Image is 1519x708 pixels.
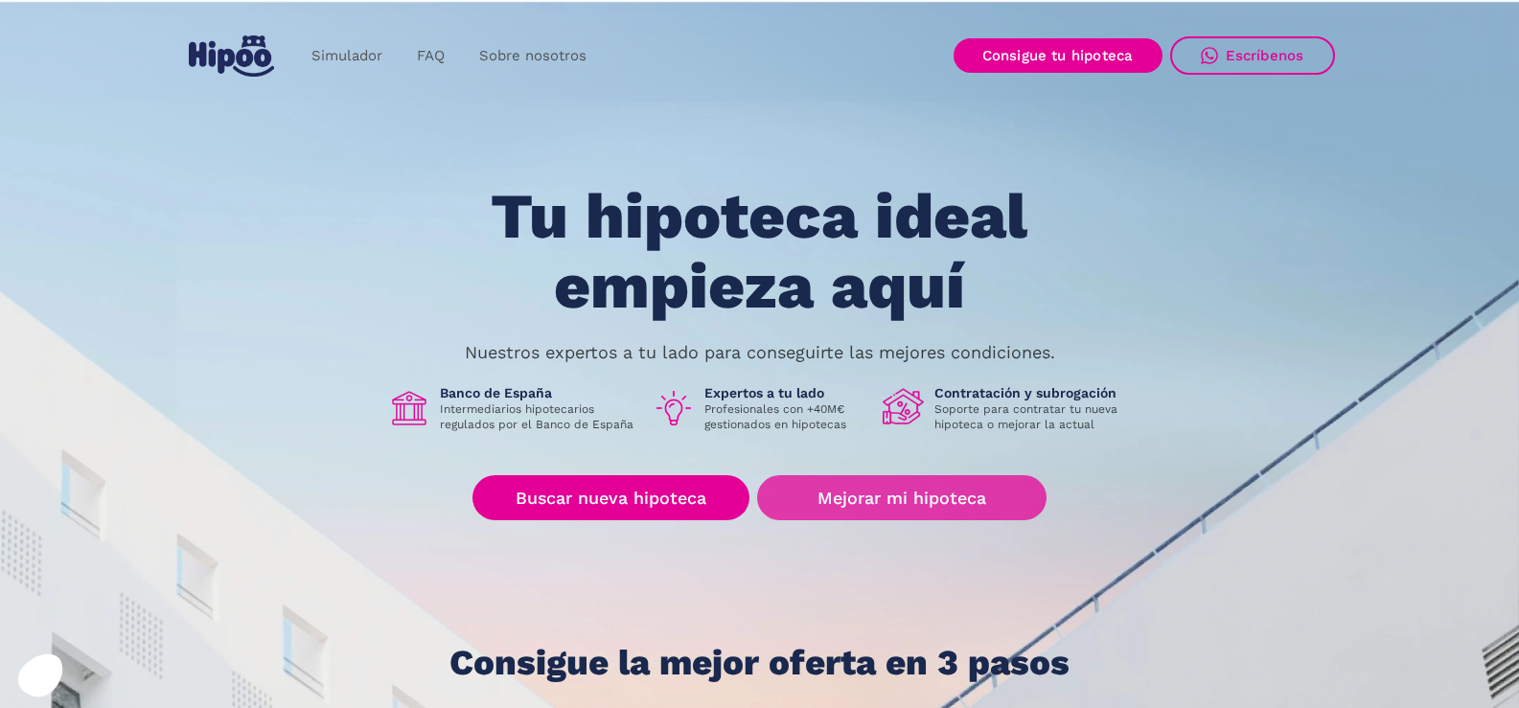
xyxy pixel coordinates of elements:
[462,37,604,75] a: Sobre nosotros
[934,384,1132,401] h1: Contratación y subrogación
[954,38,1162,73] a: Consigue tu hipoteca
[465,345,1055,360] p: Nuestros expertos a tu lado para conseguirte las mejores condiciones.
[440,384,637,401] h1: Banco de España
[1170,36,1335,75] a: Escríbenos
[704,401,867,432] p: Profesionales con +40M€ gestionados en hipotecas
[449,644,1070,682] h1: Consigue la mejor oferta en 3 pasos
[757,475,1046,520] a: Mejorar mi hipoteca
[472,475,749,520] a: Buscar nueva hipoteca
[396,182,1122,321] h1: Tu hipoteca ideal empieza aquí
[440,401,637,432] p: Intermediarios hipotecarios regulados por el Banco de España
[1226,47,1304,64] div: Escríbenos
[934,401,1132,432] p: Soporte para contratar tu nueva hipoteca o mejorar la actual
[704,384,867,401] h1: Expertos a tu lado
[185,28,279,84] a: home
[400,37,462,75] a: FAQ
[294,37,400,75] a: Simulador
